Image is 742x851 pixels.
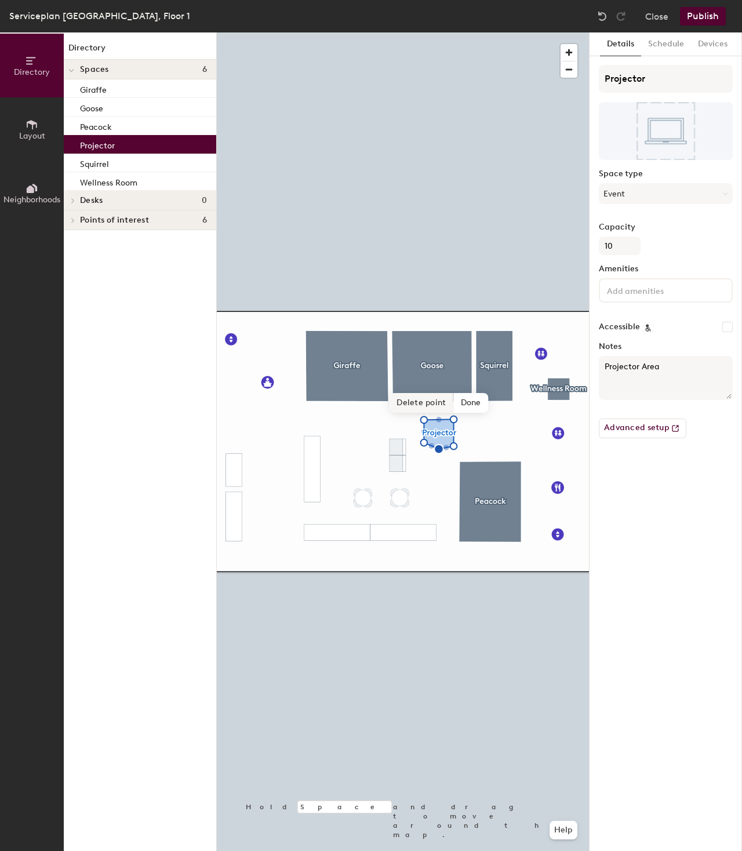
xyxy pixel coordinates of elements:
span: 0 [202,196,207,205]
p: Peacock [80,119,112,132]
label: Capacity [599,223,733,232]
button: Schedule [641,32,691,56]
input: Add amenities [605,283,709,297]
span: 6 [202,216,207,225]
button: Details [600,32,641,56]
span: Delete point [390,393,453,413]
button: Event [599,183,733,204]
p: Squirrel [80,156,109,169]
button: Publish [680,7,726,26]
label: Accessible [599,322,640,332]
p: Goose [80,100,103,114]
p: Giraffe [80,82,107,95]
span: 6 [202,65,207,74]
span: Spaces [80,65,109,74]
img: Redo [615,10,627,22]
span: Neighborhoods [3,195,60,205]
img: The space named Projector [599,102,733,160]
button: Advanced setup [599,419,686,438]
span: Done [454,393,488,413]
p: Projector [80,137,115,151]
button: Close [645,7,668,26]
span: Points of interest [80,216,149,225]
textarea: Projector Area [599,356,733,400]
label: Space type [599,169,733,179]
button: Devices [691,32,734,56]
span: Directory [14,67,50,77]
button: Help [550,821,577,839]
label: Amenities [599,264,733,274]
p: Wellness Room [80,174,137,188]
h1: Directory [64,42,216,60]
label: Notes [599,342,733,351]
div: Serviceplan [GEOGRAPHIC_DATA], Floor 1 [9,9,190,23]
span: Layout [19,131,45,141]
img: Undo [596,10,608,22]
span: Desks [80,196,103,205]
